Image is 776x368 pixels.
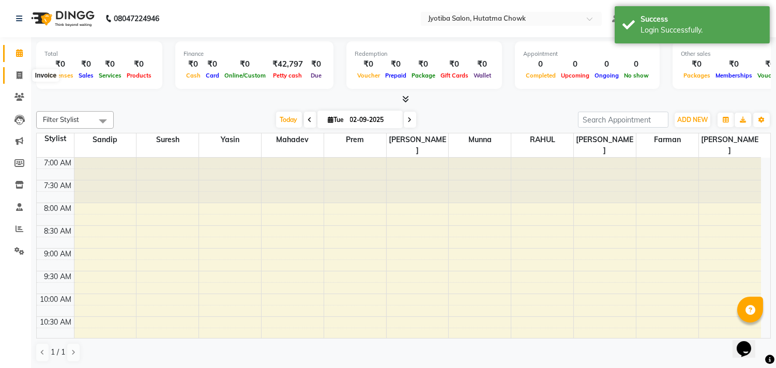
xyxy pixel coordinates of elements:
[222,58,268,70] div: ₹0
[355,72,383,79] span: Voucher
[355,50,494,58] div: Redemption
[641,25,762,36] div: Login Successfully.
[523,58,558,70] div: 0
[713,58,755,70] div: ₹0
[558,58,592,70] div: 0
[592,72,621,79] span: Ongoing
[38,294,74,305] div: 10:00 AM
[307,58,325,70] div: ₹0
[523,50,651,58] div: Appointment
[681,72,713,79] span: Packages
[262,133,324,146] span: mahadev
[136,133,199,146] span: Suresh
[114,4,159,33] b: 08047224946
[699,133,761,157] span: [PERSON_NAME]
[184,58,203,70] div: ₹0
[511,133,573,146] span: RAHUL
[38,317,74,328] div: 10:30 AM
[326,116,347,124] span: Tue
[37,133,74,144] div: Stylist
[74,133,136,146] span: Sandip
[636,133,698,146] span: Farman
[76,58,96,70] div: ₹0
[124,72,154,79] span: Products
[409,72,438,79] span: Package
[621,58,651,70] div: 0
[271,72,305,79] span: Petty cash
[681,58,713,70] div: ₹0
[44,50,154,58] div: Total
[438,72,471,79] span: Gift Cards
[76,72,96,79] span: Sales
[592,58,621,70] div: 0
[33,69,59,82] div: Invoice
[523,72,558,79] span: Completed
[42,249,74,259] div: 9:00 AM
[621,72,651,79] span: No show
[42,226,74,237] div: 8:30 AM
[199,133,261,146] span: yasin
[44,58,76,70] div: ₹0
[733,327,766,358] iframe: chat widget
[43,115,79,124] span: Filter Stylist
[387,133,449,157] span: [PERSON_NAME]
[26,4,97,33] img: logo
[184,50,325,58] div: Finance
[383,58,409,70] div: ₹0
[276,112,302,128] span: Today
[574,133,636,157] span: [PERSON_NAME]
[677,116,708,124] span: ADD NEW
[42,203,74,214] div: 8:00 AM
[641,14,762,25] div: Success
[96,58,124,70] div: ₹0
[42,180,74,191] div: 7:30 AM
[471,72,494,79] span: Wallet
[713,72,755,79] span: Memberships
[438,58,471,70] div: ₹0
[222,72,268,79] span: Online/Custom
[383,72,409,79] span: Prepaid
[42,158,74,168] div: 7:00 AM
[449,133,511,146] span: Munna
[42,271,74,282] div: 9:30 AM
[471,58,494,70] div: ₹0
[184,72,203,79] span: Cash
[203,58,222,70] div: ₹0
[558,72,592,79] span: Upcoming
[268,58,307,70] div: ₹42,797
[347,112,399,128] input: 2025-09-02
[578,112,668,128] input: Search Appointment
[308,72,324,79] span: Due
[675,113,710,127] button: ADD NEW
[96,72,124,79] span: Services
[51,347,65,358] span: 1 / 1
[324,133,386,146] span: prem
[124,58,154,70] div: ₹0
[203,72,222,79] span: Card
[355,58,383,70] div: ₹0
[409,58,438,70] div: ₹0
